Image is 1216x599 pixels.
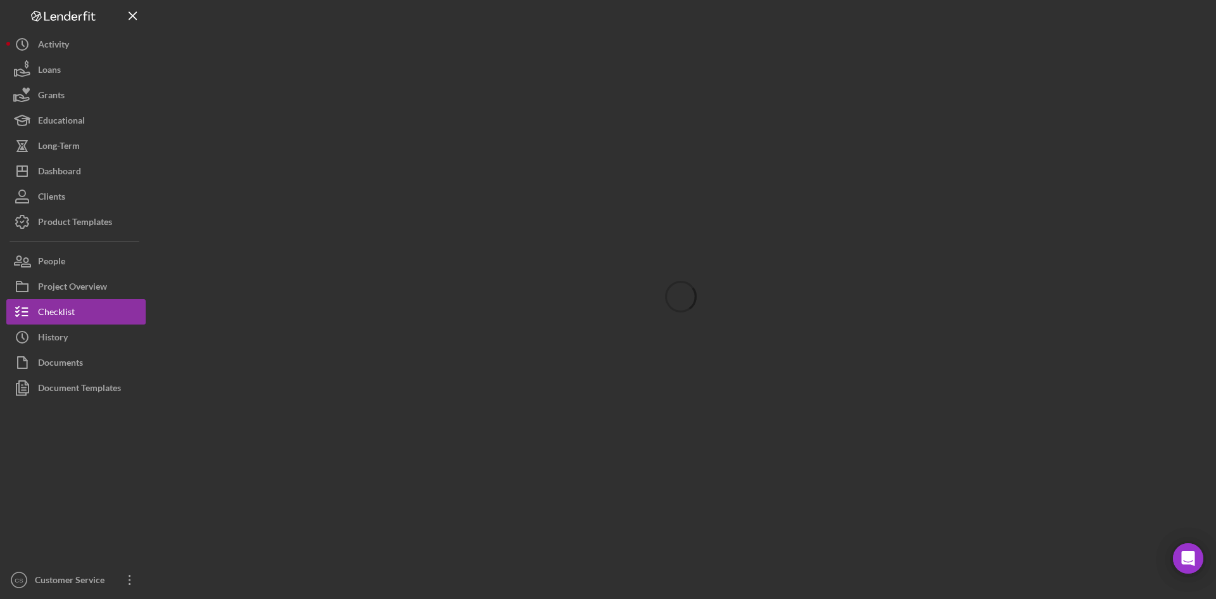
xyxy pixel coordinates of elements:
div: Documents [38,350,83,378]
button: CSCustomer Service [6,567,146,593]
div: Long-Term [38,133,80,162]
div: Product Templates [38,209,112,238]
div: Checklist [38,299,75,328]
div: Customer Service [32,567,114,596]
div: Activity [38,32,69,60]
button: Clients [6,184,146,209]
div: Loans [38,57,61,86]
button: Loans [6,57,146,82]
button: Educational [6,108,146,133]
div: People [38,248,65,277]
div: Grants [38,82,65,111]
button: Documents [6,350,146,375]
text: CS [15,577,23,584]
button: Long-Term [6,133,146,158]
button: Project Overview [6,274,146,299]
button: Checklist [6,299,146,325]
div: Project Overview [38,274,107,302]
button: Activity [6,32,146,57]
div: Clients [38,184,65,212]
button: Document Templates [6,375,146,401]
button: History [6,325,146,350]
button: Product Templates [6,209,146,235]
div: History [38,325,68,353]
div: Dashboard [38,158,81,187]
button: Grants [6,82,146,108]
div: Open Intercom Messenger [1173,543,1203,574]
div: Educational [38,108,85,136]
button: People [6,248,146,274]
div: Document Templates [38,375,121,404]
button: Dashboard [6,158,146,184]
